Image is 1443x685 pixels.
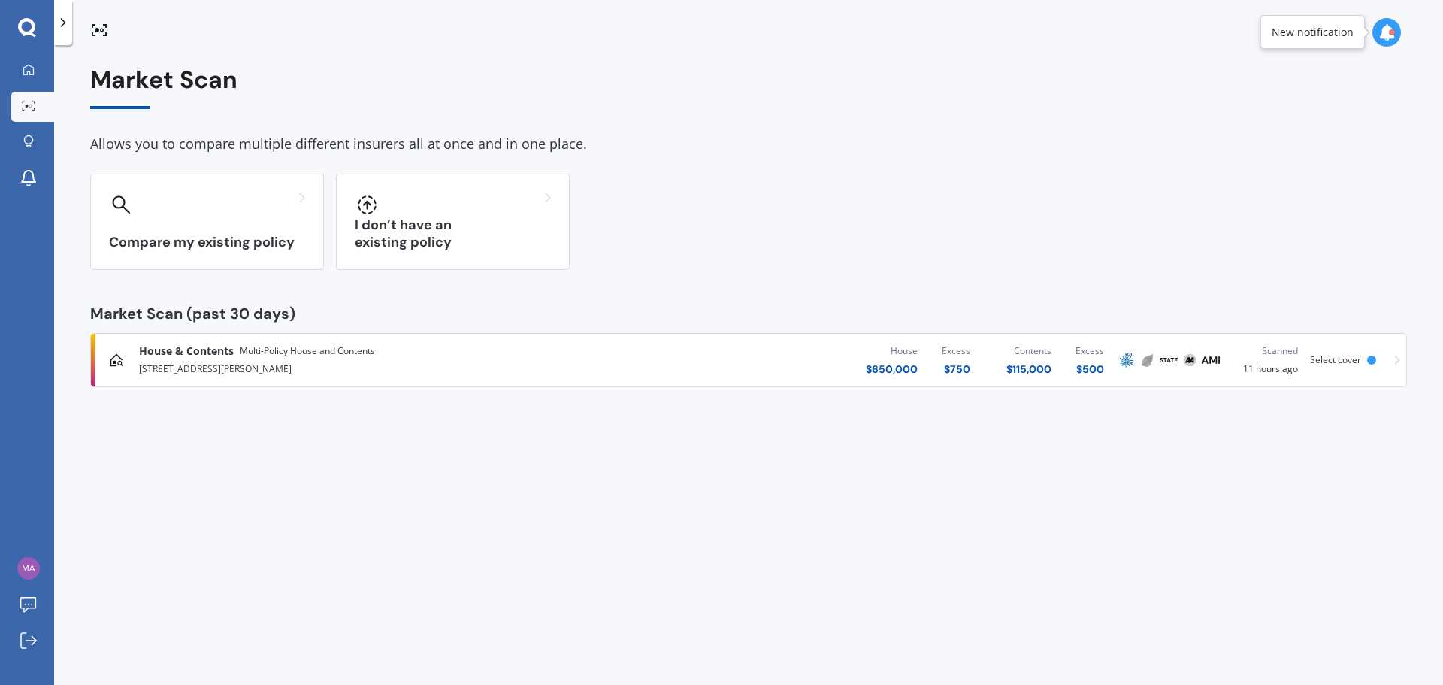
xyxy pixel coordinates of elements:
[90,333,1407,387] a: House & ContentsMulti-Policy House and Contents[STREET_ADDRESS][PERSON_NAME]House$650,000Excess$7...
[240,344,375,359] span: Multi-Policy House and Contents
[866,344,918,359] div: House
[355,217,551,251] h3: I don’t have an existing policy
[90,306,1407,321] div: Market Scan (past 30 days)
[942,344,970,359] div: Excess
[90,133,1407,156] div: Allows you to compare multiple different insurers all at once and in one place.
[1202,351,1220,369] img: AMI
[1233,344,1298,377] div: 11 hours ago
[942,362,970,377] div: $ 750
[1272,25,1354,40] div: New notification
[17,557,40,580] img: 1ae643e378a9b66a4b2879c0429e0c6c
[1160,351,1178,369] img: State
[139,359,613,377] div: [STREET_ADDRESS][PERSON_NAME]
[1139,351,1157,369] img: Initio
[1118,351,1136,369] img: AMP
[109,234,305,251] h3: Compare my existing policy
[90,66,1407,109] div: Market Scan
[866,362,918,377] div: $ 650,000
[139,344,234,359] span: House & Contents
[1075,362,1104,377] div: $ 500
[1075,344,1104,359] div: Excess
[1006,344,1051,359] div: Contents
[1310,353,1361,366] span: Select cover
[1233,344,1298,359] div: Scanned
[1006,362,1051,377] div: $ 115,000
[1181,351,1199,369] img: AA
